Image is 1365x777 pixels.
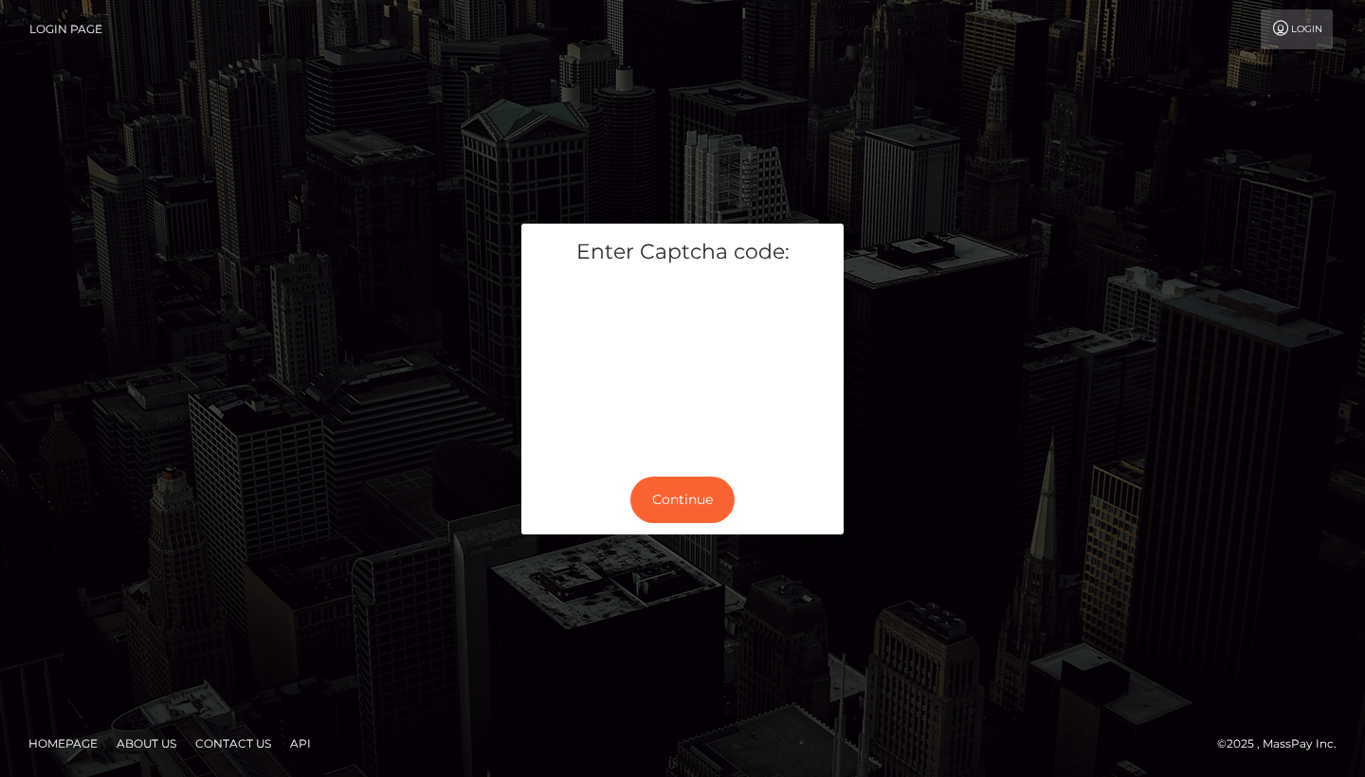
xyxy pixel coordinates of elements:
a: Login Page [29,9,102,49]
a: About Us [109,729,184,758]
div: © 2025 , MassPay Inc. [1217,733,1351,754]
h5: Enter Captcha code: [536,238,829,267]
button: Continue [630,477,735,523]
a: API [282,729,318,758]
iframe: mtcaptcha [536,281,829,450]
a: Contact Us [188,729,279,758]
a: Login [1261,9,1333,49]
a: Homepage [21,729,105,758]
